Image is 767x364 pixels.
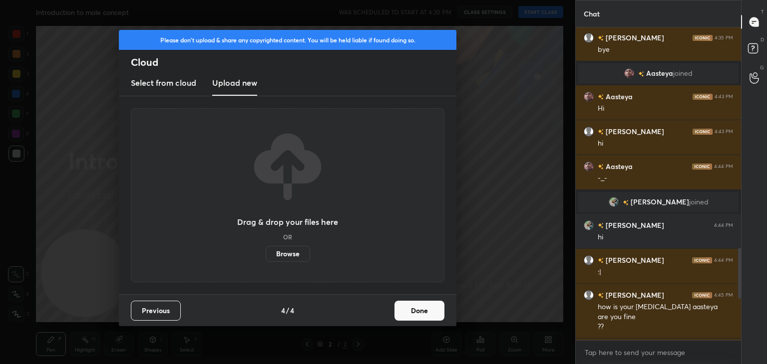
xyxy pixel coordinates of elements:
[584,162,594,172] img: 56929b152c2d4a939beb6cd7cc3727ee.jpg
[604,255,664,265] h6: [PERSON_NAME]
[584,290,594,300] img: default.png
[624,68,634,78] img: 56929b152c2d4a939beb6cd7cc3727ee.jpg
[714,222,733,228] div: 4:44 PM
[692,164,712,170] img: iconic-dark.1390631f.png
[761,36,764,43] p: D
[760,64,764,71] p: G
[693,35,713,41] img: iconic-dark.1390631f.png
[584,255,594,265] img: default.png
[604,91,633,102] h6: Aasteya
[283,234,292,240] h5: OR
[598,312,733,322] div: are you fine
[604,161,633,172] h6: Aasteya
[761,8,764,15] p: T
[598,164,604,170] img: no-rating-badge.077c3623.svg
[604,32,664,43] h6: [PERSON_NAME]
[598,45,733,55] div: bye
[598,322,733,332] div: ??
[131,301,181,321] button: Previous
[237,218,338,226] h3: Drag & drop your files here
[604,220,664,230] h6: [PERSON_NAME]
[131,56,456,69] h2: Cloud
[623,200,629,205] img: no-rating-badge.077c3623.svg
[598,302,733,312] div: how is your [MEDICAL_DATA] aasteya
[646,69,673,77] span: Aasteya
[604,126,664,137] h6: [PERSON_NAME]
[584,33,594,43] img: default.png
[693,129,713,135] img: iconic-dark.1390631f.png
[609,197,619,207] img: 667885b7c4dd407c81ed2fafcde564b7.jpg
[212,77,257,89] h3: Upload new
[119,30,456,50] div: Please don't upload & share any copyrighted content. You will be held liable if found doing so.
[281,305,285,316] h4: 4
[715,129,733,135] div: 4:43 PM
[714,257,733,263] div: 4:44 PM
[290,305,294,316] h4: 4
[584,220,594,230] img: 667885b7c4dd407c81ed2fafcde564b7.jpg
[598,258,604,263] img: no-rating-badge.077c3623.svg
[598,232,733,242] div: hi
[576,0,608,27] p: Chat
[598,94,604,100] img: no-rating-badge.077c3623.svg
[598,293,604,298] img: no-rating-badge.077c3623.svg
[715,94,733,100] div: 4:43 PM
[598,35,604,41] img: no-rating-badge.077c3623.svg
[394,301,444,321] button: Done
[631,198,689,206] span: [PERSON_NAME]
[584,92,594,102] img: 56929b152c2d4a939beb6cd7cc3727ee.jpg
[604,290,664,300] h6: [PERSON_NAME]
[638,71,644,77] img: no-rating-badge.077c3623.svg
[576,27,741,341] div: grid
[715,35,733,41] div: 4:35 PM
[692,257,712,263] img: iconic-dark.1390631f.png
[598,104,733,114] div: Hi
[598,129,604,135] img: no-rating-badge.077c3623.svg
[286,305,289,316] h4: /
[598,139,733,149] div: hi
[598,267,733,277] div: :|
[673,69,693,77] span: joined
[598,174,733,183] div: -_-
[714,292,733,298] div: 4:45 PM
[714,164,733,170] div: 4:44 PM
[598,223,604,228] img: no-rating-badge.077c3623.svg
[131,77,196,89] h3: Select from cloud
[693,94,713,100] img: iconic-dark.1390631f.png
[584,127,594,137] img: default.png
[692,292,712,298] img: iconic-dark.1390631f.png
[689,198,709,206] span: joined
